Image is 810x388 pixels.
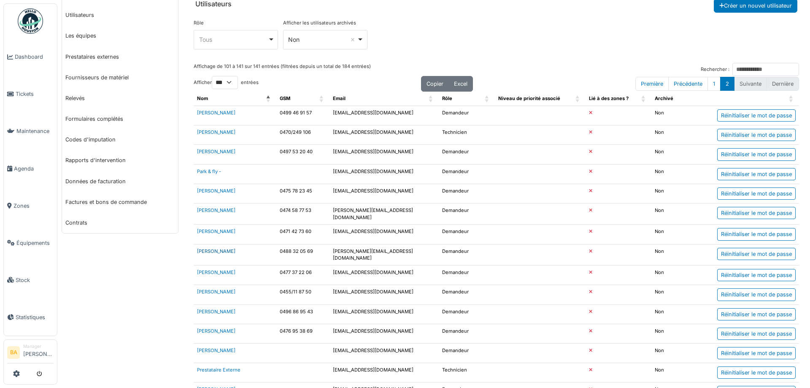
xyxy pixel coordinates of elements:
td: Non [651,344,697,363]
a: [PERSON_NAME] [197,228,235,234]
span: Statistiques [16,313,54,321]
div: Réinitialiser le mot de passe [717,129,796,141]
div: Réinitialiser le mot de passe [717,269,796,281]
span: Maintenance [16,127,54,135]
td: [EMAIL_ADDRESS][DOMAIN_NAME] [329,125,439,145]
span: : Activate to sort [789,92,794,106]
td: Non [651,225,697,244]
label: Rôle [194,19,204,27]
div: Réinitialiser le mot de passe [717,207,796,219]
td: Demandeur [439,304,494,324]
img: Badge_color-CXgf-gQk.svg [18,8,43,34]
span: GSM [280,95,290,101]
td: 0474 58 77 53 [276,203,329,225]
div: Réinitialiser le mot de passe [717,228,796,240]
span: Niveau de priorité associé : Activate to sort [575,92,580,106]
td: 0477 37 22 06 [276,266,329,285]
td: Non [651,324,697,343]
td: [EMAIL_ADDRESS][DOMAIN_NAME] [329,285,439,304]
a: BA Manager[PERSON_NAME] [7,343,54,364]
span: Niveau de priorité associé [498,95,560,101]
a: [PERSON_NAME] [197,328,235,334]
td: 0497 53 20 40 [276,145,329,164]
td: 0476 95 38 69 [276,324,329,343]
li: [PERSON_NAME] [23,343,54,361]
span: Nom: Activate to invert sorting [266,92,271,106]
td: Demandeur [439,145,494,164]
div: Affichage de 101 à 141 sur 141 entrées (filtrées depuis un total de 184 entrées) [194,63,371,76]
td: Non [651,184,697,203]
button: Remove item: 'false' [348,35,357,44]
a: Dashboard [4,38,57,76]
td: [EMAIL_ADDRESS][DOMAIN_NAME] [329,363,439,383]
a: Maintenance [4,113,57,150]
td: [EMAIL_ADDRESS][DOMAIN_NAME] [329,164,439,184]
td: 0496 86 95 43 [276,304,329,324]
span: Lié à des zones ? [589,95,629,101]
td: 0455/11 87 50 [276,285,329,304]
div: Réinitialiser le mot de passe [717,308,796,320]
td: 0471 42 73 60 [276,225,329,244]
nav: pagination [635,77,799,91]
td: Non [651,285,697,304]
td: Demandeur [439,203,494,225]
div: Réinitialiser le mot de passe [717,248,796,260]
td: [EMAIL_ADDRESS][DOMAIN_NAME] [329,106,439,125]
a: [PERSON_NAME] [197,309,235,315]
a: [PERSON_NAME] [197,289,235,295]
td: 0470/249 106 [276,125,329,145]
span: Archivé [655,95,673,101]
td: Non [651,164,697,184]
div: Réinitialiser le mot de passe [717,168,796,180]
button: First [635,77,669,91]
div: Réinitialiser le mot de passe [717,109,796,122]
td: [PERSON_NAME][EMAIL_ADDRESS][DOMAIN_NAME] [329,203,439,225]
td: Demandeur [439,285,494,304]
a: Utilisateurs [62,5,178,25]
label: Afficher entrées [194,76,259,89]
label: Afficher les utilisateurs archivés [283,19,356,27]
td: 0499 46 91 57 [276,106,329,125]
a: Codes d'imputation [62,129,178,150]
div: Réinitialiser le mot de passe [717,328,796,340]
span: Excel [454,81,467,87]
td: Demandeur [439,344,494,363]
a: Relevés [62,88,178,109]
td: Non [651,125,697,145]
td: Demandeur [439,184,494,203]
td: Demandeur [439,164,494,184]
td: [EMAIL_ADDRESS][DOMAIN_NAME] [329,304,439,324]
td: Non [651,266,697,285]
td: [PERSON_NAME][EMAIL_ADDRESS][DOMAIN_NAME] [329,244,439,266]
td: [EMAIL_ADDRESS][DOMAIN_NAME] [329,324,439,343]
div: Tous [199,35,268,44]
a: Agenda [4,150,57,187]
a: Rapports d'intervention [62,150,178,171]
span: Email: Activate to sort [429,92,434,106]
a: Contrats [62,212,178,233]
a: [PERSON_NAME] [197,188,235,194]
td: Demandeur [439,324,494,343]
button: 2 [720,77,734,91]
td: Technicien [439,363,494,383]
td: Demandeur [439,225,494,244]
a: Prestataire Externe [197,367,240,373]
div: Réinitialiser le mot de passe [717,148,796,160]
a: Données de facturation [62,171,178,192]
span: Tickets [16,90,54,98]
td: Demandeur [439,266,494,285]
td: Non [651,203,697,225]
div: Réinitialiser le mot de passe [717,366,796,379]
a: Prestataires externes [62,46,178,67]
a: [PERSON_NAME] [197,149,235,155]
span: Email [333,95,346,101]
td: Demandeur [439,244,494,266]
a: Équipements [4,224,57,261]
span: Dashboard [15,53,54,61]
button: 1 [707,77,721,91]
a: Park & fly - [197,168,221,174]
span: Équipements [16,239,54,247]
td: [EMAIL_ADDRESS][DOMAIN_NAME] [329,225,439,244]
td: Technicien [439,125,494,145]
a: Zones [4,187,57,224]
